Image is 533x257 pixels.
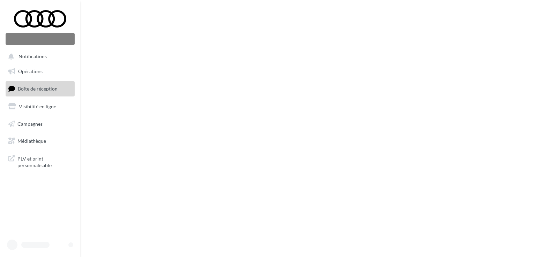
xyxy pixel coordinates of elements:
a: PLV et print personnalisable [4,151,76,172]
span: Notifications [18,54,47,60]
span: Visibilité en ligne [19,103,56,109]
span: Médiathèque [17,138,46,144]
a: Campagnes [4,117,76,131]
span: Opérations [18,68,43,74]
a: Boîte de réception [4,81,76,96]
div: Nouvelle campagne [6,33,75,45]
span: Campagnes [17,120,43,126]
span: PLV et print personnalisable [17,154,72,169]
a: Médiathèque [4,134,76,148]
a: Visibilité en ligne [4,99,76,114]
span: Boîte de réception [18,86,58,92]
a: Opérations [4,64,76,79]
